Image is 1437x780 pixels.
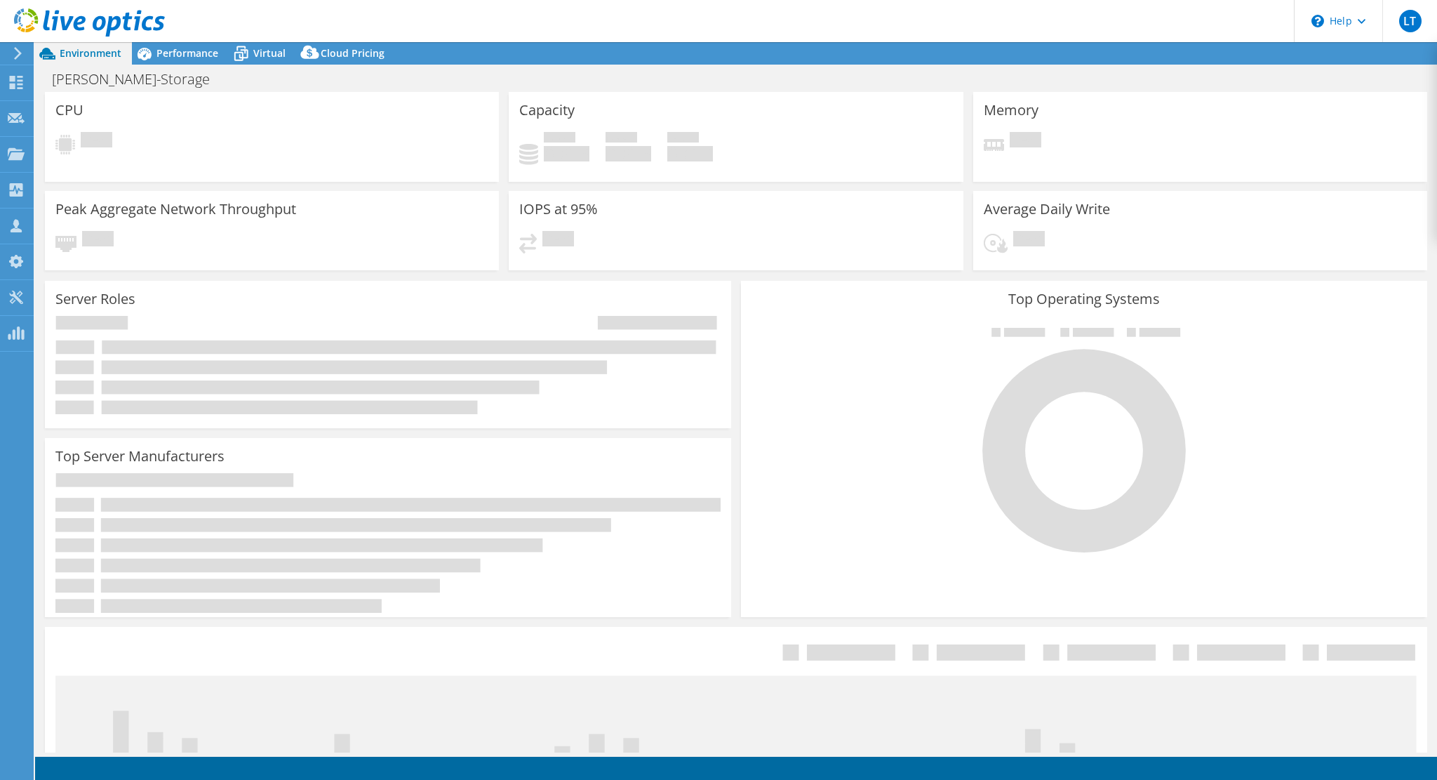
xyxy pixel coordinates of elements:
[544,132,575,146] span: Used
[667,146,713,161] h4: 0 GiB
[1013,231,1045,250] span: Pending
[55,291,135,307] h3: Server Roles
[751,291,1417,307] h3: Top Operating Systems
[1399,10,1422,32] span: LT
[1311,15,1324,27] svg: \n
[253,46,286,60] span: Virtual
[156,46,218,60] span: Performance
[606,132,637,146] span: Free
[984,103,1038,118] h3: Memory
[55,103,83,118] h3: CPU
[519,103,575,118] h3: Capacity
[81,132,112,151] span: Pending
[55,449,225,464] h3: Top Server Manufacturers
[606,146,651,161] h4: 0 GiB
[667,132,699,146] span: Total
[321,46,385,60] span: Cloud Pricing
[60,46,121,60] span: Environment
[984,201,1110,217] h3: Average Daily Write
[542,231,574,250] span: Pending
[1010,132,1041,151] span: Pending
[46,72,232,87] h1: [PERSON_NAME]-Storage
[82,231,114,250] span: Pending
[55,201,296,217] h3: Peak Aggregate Network Throughput
[519,201,598,217] h3: IOPS at 95%
[544,146,589,161] h4: 0 GiB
